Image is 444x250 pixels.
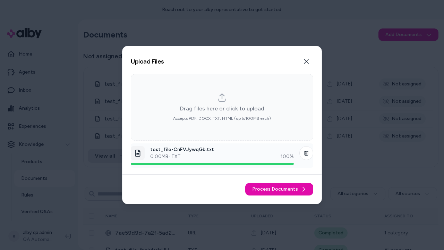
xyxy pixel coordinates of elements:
[245,183,313,195] button: Process Documents
[150,146,294,153] p: test_file-CnFVJywqGb.txt
[131,143,313,195] ol: dropzone-file-list
[180,105,264,113] span: Drag files here or click to upload
[281,153,294,160] div: 100 %
[131,143,313,168] li: dropzone-file-list-item
[150,153,181,160] p: 0.00 MB · TXT
[173,116,271,121] span: Accepts PDF, DOCX, TXT, HTML (up to 100 MB each)
[131,74,313,141] div: dropzone
[252,186,298,193] span: Process Documents
[131,58,164,65] h2: Upload Files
